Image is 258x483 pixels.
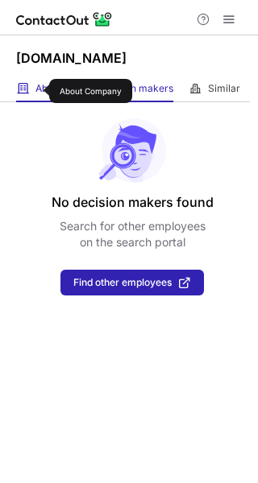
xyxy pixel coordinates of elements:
[98,118,167,183] img: No leads found
[73,277,172,288] span: Find other employees
[60,270,204,295] button: Find other employees
[52,192,214,212] header: No decision makers found
[35,82,62,95] span: About
[16,48,127,68] h1: [DOMAIN_NAME]
[60,218,206,250] p: Search for other employees on the search portal
[208,82,240,95] span: Similar
[97,82,173,95] span: Decision makers
[16,10,113,29] img: ContactOut v5.3.10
